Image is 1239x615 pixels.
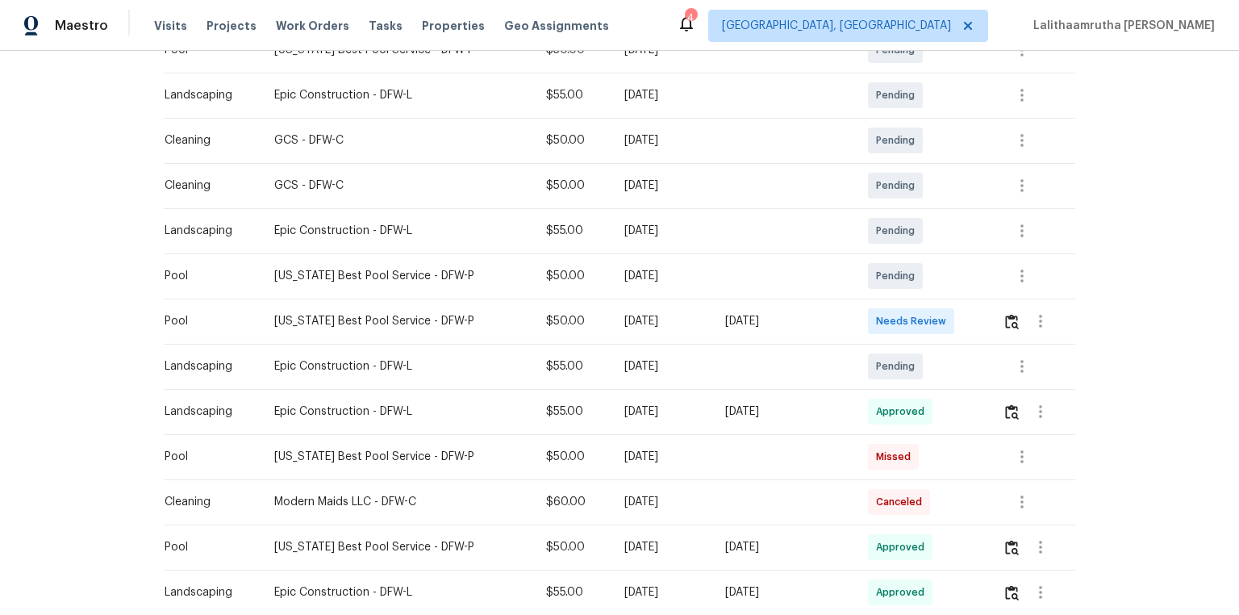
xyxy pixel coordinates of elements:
[546,268,599,284] div: $50.00
[274,42,520,58] div: [US_STATE] Best Pool Service - DFW-P
[165,404,248,420] div: Landscaping
[422,18,485,34] span: Properties
[624,494,699,510] div: [DATE]
[876,494,928,510] span: Canceled
[165,178,248,194] div: Cleaning
[1003,302,1021,341] button: Review Icon
[369,20,403,31] span: Tasks
[274,449,520,465] div: [US_STATE] Best Pool Service - DFW-P
[165,449,248,465] div: Pool
[546,132,599,149] div: $50.00
[725,313,842,329] div: [DATE]
[624,449,699,465] div: [DATE]
[274,358,520,374] div: Epic Construction - DFW-L
[624,42,699,58] div: [DATE]
[624,539,699,555] div: [DATE]
[876,268,921,284] span: Pending
[1003,528,1021,567] button: Review Icon
[876,87,921,103] span: Pending
[274,404,520,420] div: Epic Construction - DFW-L
[504,18,609,34] span: Geo Assignments
[876,449,917,465] span: Missed
[165,42,248,58] div: Pool
[876,404,931,420] span: Approved
[725,404,842,420] div: [DATE]
[274,584,520,600] div: Epic Construction - DFW-L
[624,584,699,600] div: [DATE]
[55,18,108,34] span: Maestro
[624,404,699,420] div: [DATE]
[274,494,520,510] div: Modern Maids LLC - DFW-C
[165,313,248,329] div: Pool
[624,87,699,103] div: [DATE]
[274,539,520,555] div: [US_STATE] Best Pool Service - DFW-P
[165,358,248,374] div: Landscaping
[876,313,953,329] span: Needs Review
[165,132,248,149] div: Cleaning
[725,539,842,555] div: [DATE]
[546,223,599,239] div: $55.00
[546,449,599,465] div: $50.00
[1003,573,1021,612] button: Review Icon
[206,18,257,34] span: Projects
[1005,404,1019,420] img: Review Icon
[546,494,599,510] div: $60.00
[274,87,520,103] div: Epic Construction - DFW-L
[546,358,599,374] div: $55.00
[624,223,699,239] div: [DATE]
[1005,540,1019,555] img: Review Icon
[722,18,951,34] span: [GEOGRAPHIC_DATA], [GEOGRAPHIC_DATA]
[154,18,187,34] span: Visits
[1003,392,1021,431] button: Review Icon
[165,494,248,510] div: Cleaning
[876,223,921,239] span: Pending
[165,87,248,103] div: Landscaping
[876,178,921,194] span: Pending
[165,268,248,284] div: Pool
[546,539,599,555] div: $50.00
[725,584,842,600] div: [DATE]
[624,132,699,149] div: [DATE]
[624,313,699,329] div: [DATE]
[274,223,520,239] div: Epic Construction - DFW-L
[685,10,696,26] div: 4
[624,178,699,194] div: [DATE]
[876,42,921,58] span: Pending
[274,132,520,149] div: GCS - DFW-C
[624,358,699,374] div: [DATE]
[876,584,931,600] span: Approved
[165,584,248,600] div: Landscaping
[165,223,248,239] div: Landscaping
[274,313,520,329] div: [US_STATE] Best Pool Service - DFW-P
[546,87,599,103] div: $55.00
[1027,18,1215,34] span: Lalithaamrutha [PERSON_NAME]
[876,539,931,555] span: Approved
[546,404,599,420] div: $55.00
[274,178,520,194] div: GCS - DFW-C
[165,539,248,555] div: Pool
[876,132,921,149] span: Pending
[1005,314,1019,329] img: Review Icon
[546,313,599,329] div: $50.00
[274,268,520,284] div: [US_STATE] Best Pool Service - DFW-P
[1005,585,1019,600] img: Review Icon
[546,584,599,600] div: $55.00
[546,178,599,194] div: $50.00
[276,18,349,34] span: Work Orders
[624,268,699,284] div: [DATE]
[546,42,599,58] div: $50.00
[876,358,921,374] span: Pending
